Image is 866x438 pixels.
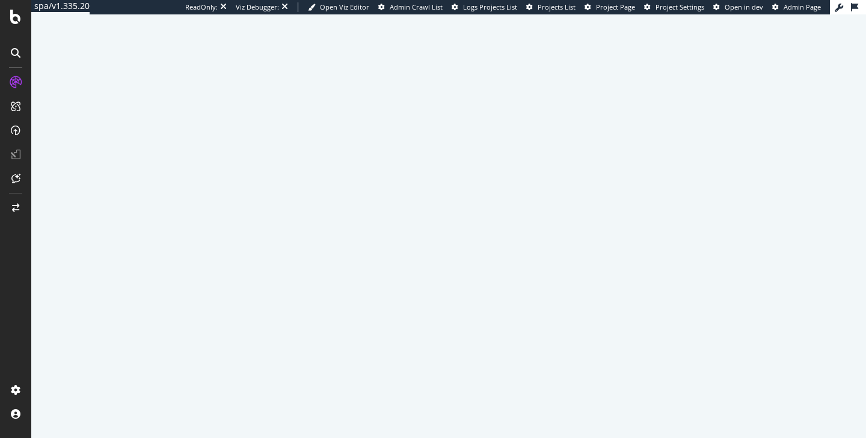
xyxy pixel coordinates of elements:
[644,2,704,12] a: Project Settings
[308,2,369,12] a: Open Viz Editor
[185,2,218,12] div: ReadOnly:
[405,195,492,239] div: animation
[656,2,704,11] span: Project Settings
[713,2,763,12] a: Open in dev
[463,2,517,11] span: Logs Projects List
[538,2,576,11] span: Projects List
[585,2,635,12] a: Project Page
[772,2,821,12] a: Admin Page
[725,2,763,11] span: Open in dev
[378,2,443,12] a: Admin Crawl List
[526,2,576,12] a: Projects List
[784,2,821,11] span: Admin Page
[320,2,369,11] span: Open Viz Editor
[452,2,517,12] a: Logs Projects List
[596,2,635,11] span: Project Page
[236,2,279,12] div: Viz Debugger:
[390,2,443,11] span: Admin Crawl List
